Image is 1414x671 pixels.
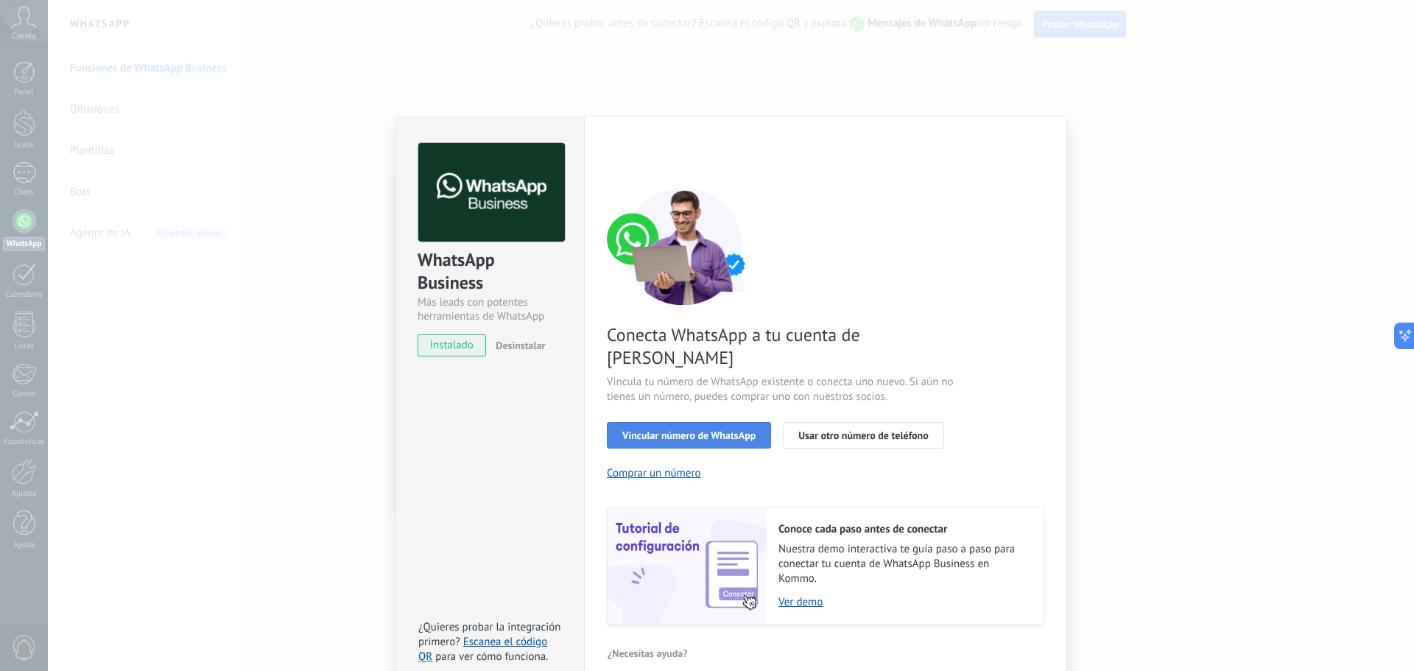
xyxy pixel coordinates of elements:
button: Comprar un número [607,466,701,480]
span: Desinstalar [496,339,545,352]
span: para ver cómo funciona. [435,650,548,664]
span: ¿Necesitas ayuda? [608,648,688,658]
button: Vincular número de WhatsApp [607,422,771,449]
a: Ver demo [778,595,1029,609]
span: Vincula tu número de WhatsApp existente o conecta uno nuevo. Si aún no tienes un número, puedes c... [607,375,957,404]
span: Usar otro número de teléfono [798,430,928,440]
span: Conecta WhatsApp a tu cuenta de [PERSON_NAME] [607,323,957,369]
span: Vincular número de WhatsApp [622,430,756,440]
span: Nuestra demo interactiva te guía paso a paso para conectar tu cuenta de WhatsApp Business en Kommo. [778,542,1029,586]
div: Más leads con potentes herramientas de WhatsApp [418,295,563,323]
button: Desinstalar [490,334,545,356]
button: ¿Necesitas ayuda? [607,642,689,664]
a: Escanea el código QR [418,635,547,664]
span: ¿Quieres probar la integración primero? [418,620,561,649]
h2: Conoce cada paso antes de conectar [778,522,1029,536]
button: Usar otro número de teléfono [783,422,943,449]
img: logo_main.png [418,143,565,242]
div: WhatsApp Business [418,248,563,295]
img: connect number [607,187,761,305]
span: instalado [418,334,485,356]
